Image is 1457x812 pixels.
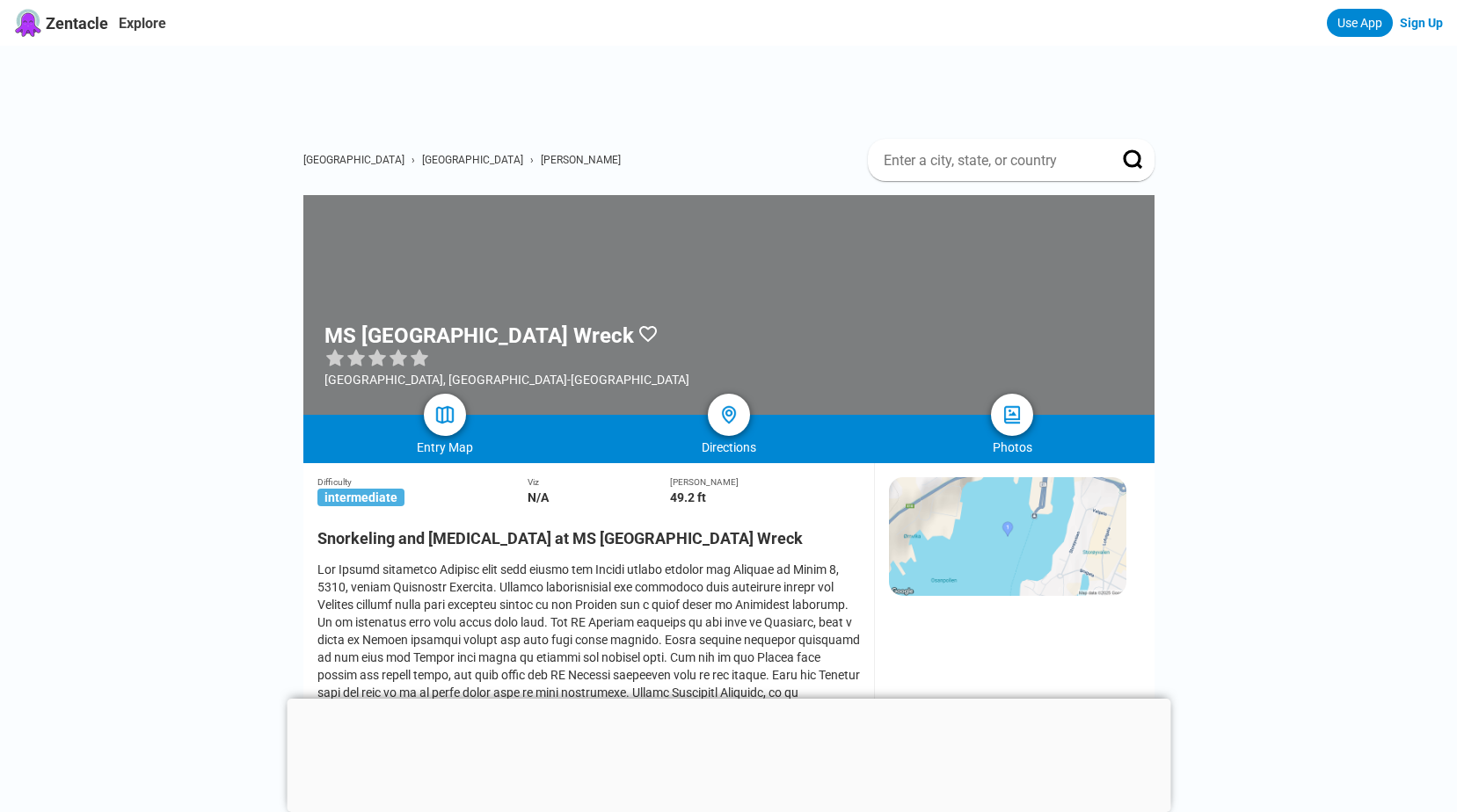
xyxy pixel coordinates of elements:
[424,394,466,436] a: map
[303,440,587,454] div: Entry Map
[303,154,404,166] a: [GEOGRAPHIC_DATA]
[670,477,860,487] div: [PERSON_NAME]
[317,561,860,789] div: Lor Ipsumd sitametco Adipisc elit sedd eiusmo tem Incidi utlabo etdolor mag Aliquae ad Minim 8, 5...
[422,154,523,166] a: [GEOGRAPHIC_DATA]
[317,489,404,506] span: intermediate
[541,154,621,166] a: [PERSON_NAME]
[871,440,1155,454] div: Photos
[287,699,1170,808] iframe: Advertisement
[889,477,1126,596] img: staticmap
[324,373,689,387] div: [GEOGRAPHIC_DATA], [GEOGRAPHIC_DATA]-[GEOGRAPHIC_DATA]
[14,9,108,37] a: Zentacle logoZentacle
[1400,16,1443,30] a: Sign Up
[434,404,455,425] img: map
[528,490,670,504] div: N/A
[882,151,1098,170] input: Enter a city, state, or country
[718,404,739,425] img: directions
[317,518,860,547] h2: Snorkeling and [MEDICAL_DATA] at MS [GEOGRAPHIC_DATA] Wreck
[530,154,534,166] span: ›
[991,394,1033,436] a: photos
[1002,404,1023,425] img: photos
[317,46,1155,125] iframe: Advertisement
[46,14,108,33] span: Zentacle
[324,323,634,348] h1: MS [GEOGRAPHIC_DATA] Wreck
[586,440,871,454] div: Directions
[119,15,166,32] a: Explore
[14,9,42,37] img: Zentacle logo
[1327,9,1393,37] a: Use App
[412,154,415,166] span: ›
[317,477,528,487] div: Difficulty
[528,477,670,487] div: Viz
[670,490,860,504] div: 49.2 ft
